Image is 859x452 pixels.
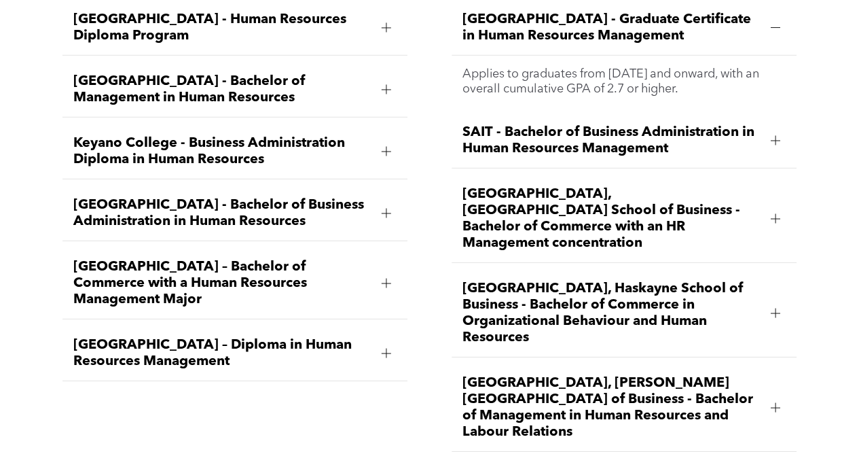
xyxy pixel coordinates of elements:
[73,337,371,370] span: [GEOGRAPHIC_DATA] – Diploma in Human Resources Management
[462,186,760,251] span: [GEOGRAPHIC_DATA], [GEOGRAPHIC_DATA] School of Business - Bachelor of Commerce with an HR Managem...
[73,135,371,168] span: Keyano College - Business Administration Diploma in Human Resources
[462,12,760,44] span: [GEOGRAPHIC_DATA] - Graduate Certificate in Human Resources Management
[462,124,760,157] span: SAIT - Bachelor of Business Administration in Human Resources Management
[73,259,371,308] span: [GEOGRAPHIC_DATA] – Bachelor of Commerce with a Human Resources Management Major
[73,73,371,106] span: [GEOGRAPHIC_DATA] - Bachelor of Management in Human Resources
[462,281,760,346] span: [GEOGRAPHIC_DATA], Haskayne School of Business - Bachelor of Commerce in Organizational Behaviour...
[73,12,371,44] span: [GEOGRAPHIC_DATA] - Human Resources Diploma Program
[73,197,371,230] span: [GEOGRAPHIC_DATA] - Bachelor of Business Administration in Human Resources
[462,67,786,97] p: Applies to graduates from [DATE] and onward, with an overall cumulative GPA of 2.7 or higher.
[462,375,760,440] span: [GEOGRAPHIC_DATA], [PERSON_NAME][GEOGRAPHIC_DATA] of Business - Bachelor of Management in Human R...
